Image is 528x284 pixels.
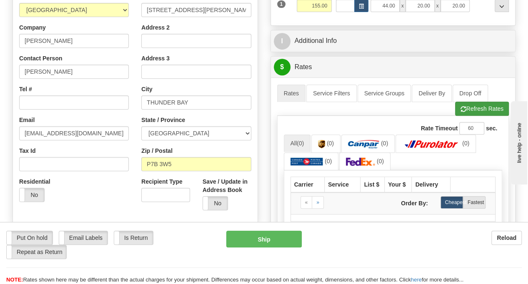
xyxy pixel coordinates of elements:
a: IAdditional Info [274,32,513,50]
th: Carrier [290,177,324,193]
label: Cheapest [440,196,463,209]
span: (0) [381,140,388,147]
span: 1 [277,0,286,8]
img: Purolator [402,140,460,148]
label: Address 2 [141,23,170,32]
span: (0) [325,158,332,164]
img: Canada Post [290,157,323,166]
label: Put On hold [7,231,53,244]
label: Save / Update in Address Book [203,177,251,194]
label: State / Province [141,116,185,124]
a: here [411,277,422,283]
a: Deliver By [412,85,452,102]
a: Rates [277,85,306,102]
a: Next [312,196,324,209]
label: sec. [486,124,497,132]
label: Order By: [393,196,434,207]
th: List $ [360,177,385,193]
label: Is Return [114,231,153,244]
label: Recipient Type [141,177,183,186]
label: City [141,85,152,93]
label: Residential [19,177,48,186]
span: NOTE: [6,277,23,283]
img: FedEx Express® [346,157,375,166]
span: (0) [297,140,304,147]
label: No [203,197,228,210]
label: Email [19,116,35,124]
span: (0) [377,158,384,164]
a: Service Groups [358,85,411,102]
th: Service [324,177,360,193]
button: Refresh Rates [455,102,509,116]
span: (0) [462,140,469,147]
label: Zip / Postal [141,147,173,155]
label: Email Labels [59,231,108,244]
input: Enter a location [141,3,251,17]
b: Reload [497,234,516,241]
label: Tel # [19,85,32,93]
label: Rate Timeout [421,124,458,132]
img: UPS [318,140,325,148]
iframe: chat widget [509,100,527,184]
label: Tax Id [19,147,35,155]
label: No [20,188,44,202]
a: $Rates [274,59,513,76]
span: » [316,199,319,205]
button: Reload [491,231,522,245]
th: Your $ [385,177,412,193]
span: $ [274,59,290,75]
a: All [284,135,311,152]
label: Repeat as Return [7,245,66,259]
img: Canpar [348,140,379,148]
button: Ship [226,231,302,247]
a: Previous [300,196,313,209]
span: (0) [327,140,334,147]
label: Company [19,23,46,32]
label: Fastest [463,196,485,209]
a: Drop Off [453,85,488,102]
span: « [305,199,308,205]
a: Service Filters [306,85,357,102]
label: Address 3 [141,54,170,62]
th: Delivery [412,177,450,193]
div: live help - online [6,7,77,13]
label: Contact Person [19,54,62,62]
span: I [274,33,290,50]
